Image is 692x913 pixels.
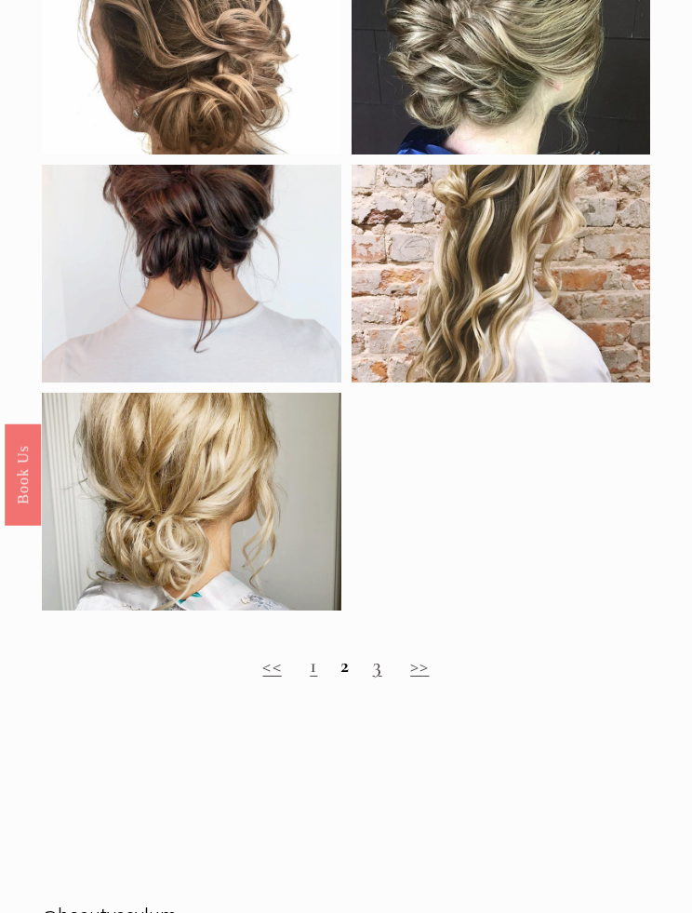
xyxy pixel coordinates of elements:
[42,717,503,800] span: Romantic Bridal Hair Ideas | Charlotte & Atlanta Stylists
[5,423,41,525] a: Book Us
[262,653,281,678] a: <<
[410,653,429,678] a: >>
[340,653,350,678] strong: 2
[373,653,382,678] a: 3
[310,653,317,678] a: 1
